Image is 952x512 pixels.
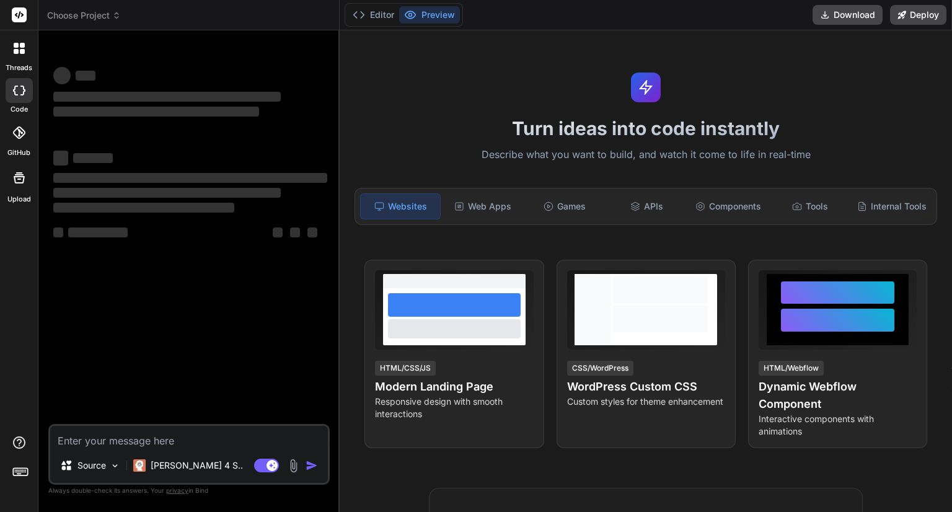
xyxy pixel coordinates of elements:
div: CSS/WordPress [567,361,633,376]
p: Custom styles for theme enhancement [567,395,725,408]
div: APIs [607,193,686,219]
h4: WordPress Custom CSS [567,378,725,395]
label: Upload [7,194,31,205]
span: privacy [166,487,188,494]
h4: Modern Landing Page [375,378,533,395]
img: Pick Models [110,461,120,471]
span: ‌ [273,227,283,237]
label: GitHub [7,148,30,158]
button: Preview [399,6,460,24]
span: ‌ [53,203,234,213]
span: ‌ [53,92,281,102]
p: [PERSON_NAME] 4 S.. [151,459,243,472]
span: ‌ [76,71,95,81]
p: Source [77,459,106,472]
div: Websites [360,193,441,219]
div: Tools [770,193,850,219]
img: icon [306,459,318,472]
span: ‌ [53,107,259,117]
span: ‌ [73,153,113,163]
p: Responsive design with smooth interactions [375,395,533,420]
div: HTML/CSS/JS [375,361,436,376]
div: Components [689,193,768,219]
h1: Turn ideas into code instantly [347,117,945,139]
p: Always double-check its answers. Your in Bind [48,485,330,497]
div: HTML/Webflow [759,361,824,376]
span: ‌ [53,227,63,237]
p: Interactive components with animations [759,413,917,438]
h4: Dynamic Webflow Component [759,378,917,413]
p: Describe what you want to build, and watch it come to life in real-time [347,147,945,163]
div: Games [525,193,604,219]
button: Deploy [890,5,946,25]
span: ‌ [53,67,71,84]
span: ‌ [53,173,327,183]
button: Download [813,5,883,25]
button: Editor [348,6,399,24]
label: code [11,104,28,115]
label: threads [6,63,32,73]
span: ‌ [290,227,300,237]
span: ‌ [307,227,317,237]
div: Internal Tools [852,193,932,219]
img: attachment [286,459,301,473]
img: Claude 4 Sonnet [133,459,146,472]
div: Web Apps [443,193,522,219]
span: ‌ [68,227,128,237]
span: ‌ [53,188,281,198]
span: ‌ [53,151,68,166]
span: Choose Project [47,9,121,22]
